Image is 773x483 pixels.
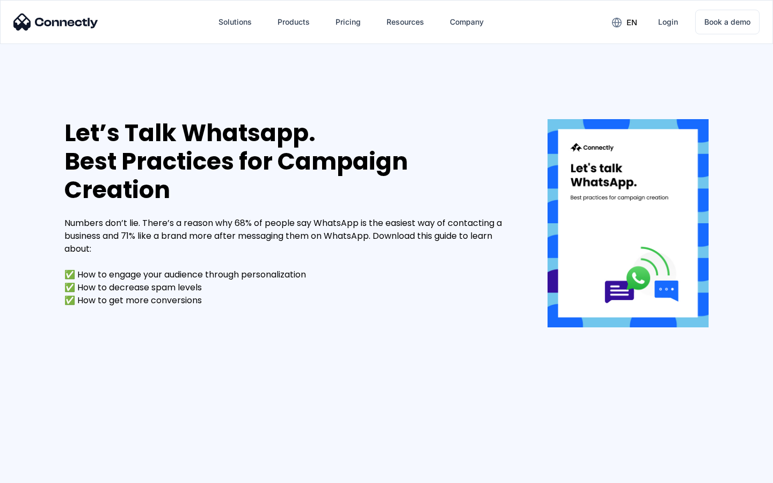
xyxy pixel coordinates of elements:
ul: Language list [21,464,64,479]
div: Pricing [336,14,361,30]
div: Company [450,14,484,30]
div: Solutions [218,14,252,30]
a: Pricing [327,9,369,35]
a: Book a demo [695,10,760,34]
div: en [626,15,637,30]
div: Numbers don’t lie. There’s a reason why 68% of people say WhatsApp is the easiest way of contacti... [64,217,515,307]
div: Resources [386,14,424,30]
div: Login [658,14,678,30]
img: Connectly Logo [13,13,98,31]
div: Let’s Talk Whatsapp. Best Practices for Campaign Creation [64,119,515,204]
div: Products [278,14,310,30]
a: Login [650,9,687,35]
aside: Language selected: English [11,464,64,479]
